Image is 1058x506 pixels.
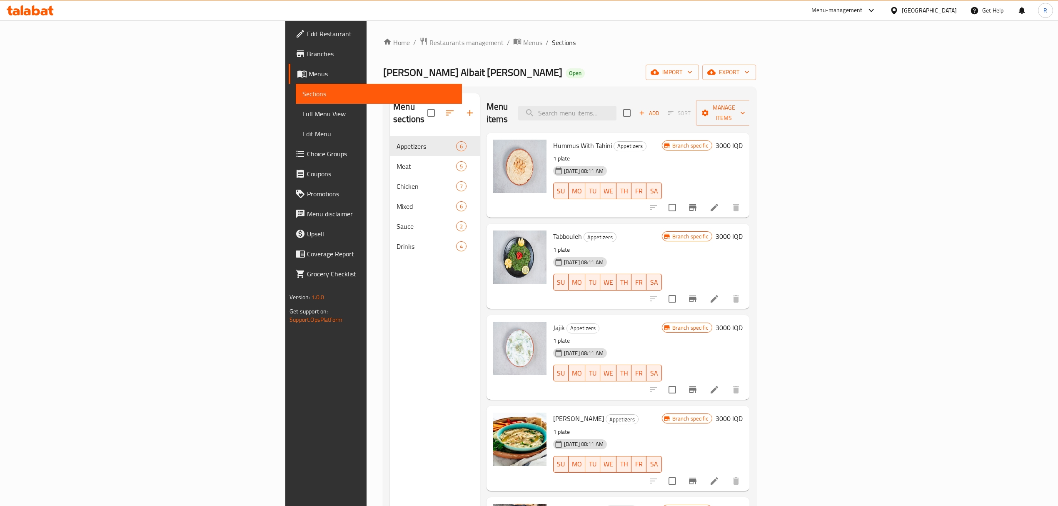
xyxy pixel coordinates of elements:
[383,63,562,82] span: [PERSON_NAME] Albait [PERSON_NAME]
[457,143,466,150] span: 6
[716,140,743,151] h6: 3000 IQD
[289,244,462,264] a: Coverage Report
[557,185,565,197] span: SU
[390,136,480,156] div: Appetizers6
[589,276,597,288] span: TU
[709,67,749,78] span: export
[716,230,743,242] h6: 3000 IQD
[557,458,565,470] span: SU
[585,274,600,291] button: TU
[635,458,643,470] span: FR
[620,367,628,379] span: TH
[289,44,462,64] a: Branches
[616,456,631,473] button: TH
[569,365,585,381] button: MO
[618,104,636,122] span: Select section
[523,38,542,48] span: Menus
[669,142,712,150] span: Branch specific
[390,236,480,256] div: Drinks4
[572,185,582,197] span: MO
[585,456,600,473] button: TU
[390,133,480,260] nav: Menu sections
[289,314,342,325] a: Support.OpsPlatform
[397,201,456,211] span: Mixed
[397,141,456,151] div: Appetizers
[456,221,467,231] div: items
[696,100,752,126] button: Manage items
[307,229,455,239] span: Upsell
[1043,6,1047,15] span: R
[726,198,746,218] button: delete
[518,106,616,120] input: search
[289,264,462,284] a: Grocery Checklist
[553,183,569,199] button: SU
[616,183,631,199] button: TH
[296,104,462,124] a: Full Menu View
[650,458,658,470] span: SA
[397,161,456,171] span: Meat
[683,198,703,218] button: Branch-specific-item
[650,367,658,379] span: SA
[604,185,613,197] span: WE
[553,245,662,255] p: 1 plate
[302,129,455,139] span: Edit Menu
[585,365,600,381] button: TU
[456,161,467,171] div: items
[557,367,565,379] span: SU
[669,324,712,332] span: Branch specific
[572,367,582,379] span: MO
[650,185,658,197] span: SA
[604,276,613,288] span: WE
[552,38,576,48] span: Sections
[457,203,466,210] span: 6
[566,323,599,333] div: Appetizers
[652,67,692,78] span: import
[709,294,719,304] a: Edit menu item
[487,100,508,125] h2: Menu items
[456,241,467,251] div: items
[683,471,703,491] button: Branch-specific-item
[589,367,597,379] span: TU
[709,385,719,395] a: Edit menu item
[289,306,328,317] span: Get support on:
[726,289,746,309] button: delete
[307,189,455,199] span: Promotions
[567,323,599,333] span: Appetizers
[569,456,585,473] button: MO
[811,5,863,15] div: Menu-management
[600,274,616,291] button: WE
[635,367,643,379] span: FR
[307,209,455,219] span: Menu disclaimer
[566,68,585,78] div: Open
[620,458,628,470] span: TH
[561,349,607,357] span: [DATE] 08:11 AM
[307,169,455,179] span: Coupons
[561,167,607,175] span: [DATE] 08:11 AM
[553,427,662,437] p: 1 plate
[709,203,719,213] a: Edit menu item
[457,163,466,170] span: 5
[513,37,542,48] a: Menus
[646,365,661,381] button: SA
[493,413,546,466] img: Baba Ghannouj
[289,144,462,164] a: Choice Groups
[390,156,480,176] div: Meat5
[664,199,681,216] span: Select to update
[569,183,585,199] button: MO
[572,276,582,288] span: MO
[636,107,662,120] button: Add
[584,233,616,242] span: Appetizers
[289,292,310,303] span: Version:
[709,476,719,486] a: Edit menu item
[703,103,745,123] span: Manage items
[683,380,703,400] button: Branch-specific-item
[307,249,455,259] span: Coverage Report
[716,413,743,424] h6: 3000 IQD
[569,274,585,291] button: MO
[553,139,612,152] span: Hummus With Tahini
[600,183,616,199] button: WE
[669,233,712,240] span: Branch specific
[397,221,456,231] div: Sauce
